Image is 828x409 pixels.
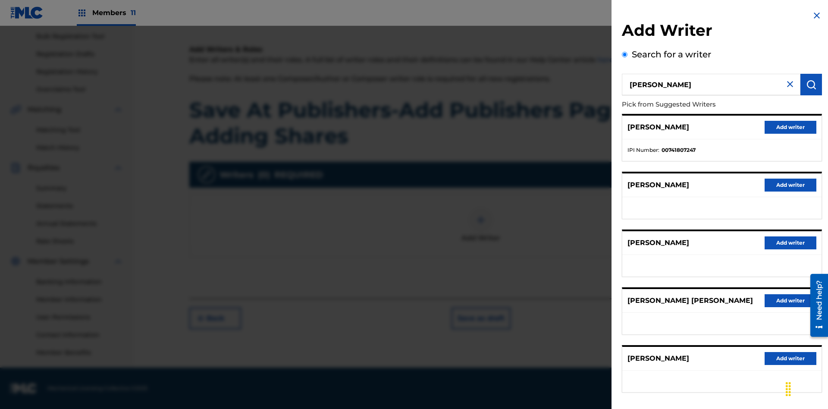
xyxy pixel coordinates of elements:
[781,376,795,402] div: Drag
[10,6,44,19] img: MLC Logo
[785,79,795,89] img: close
[622,74,800,95] input: Search writer's name or IPI Number
[92,8,136,18] span: Members
[765,236,816,249] button: Add writer
[765,179,816,192] button: Add writer
[765,294,816,307] button: Add writer
[622,21,822,43] h2: Add Writer
[804,271,828,341] iframe: Resource Center
[632,49,711,60] label: Search for a writer
[627,180,689,190] p: [PERSON_NAME]
[627,296,753,306] p: [PERSON_NAME] [PERSON_NAME]
[627,238,689,248] p: [PERSON_NAME]
[765,352,816,365] button: Add writer
[627,353,689,364] p: [PERSON_NAME]
[627,146,659,154] span: IPI Number :
[131,9,136,17] span: 11
[622,95,773,114] p: Pick from Suggested Writers
[662,146,696,154] strong: 00741807247
[806,79,816,90] img: Search Works
[77,8,87,18] img: Top Rightsholders
[765,121,816,134] button: Add writer
[785,368,828,409] iframe: Chat Widget
[627,122,689,132] p: [PERSON_NAME]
